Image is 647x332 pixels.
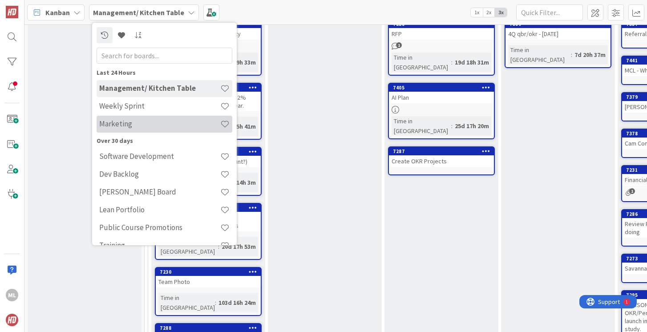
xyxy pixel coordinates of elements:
div: Time in [GEOGRAPHIC_DATA] [392,53,451,72]
div: 7405 [393,85,494,91]
div: Create OKR Projects [389,155,494,167]
input: Search for boards... [97,48,232,64]
img: Visit kanbanzone.com [6,6,18,18]
span: 1x [471,8,483,17]
span: : [451,121,453,131]
span: Kanban [45,7,70,18]
div: 7230 [156,268,261,276]
div: 19d 18h 31m [453,57,491,67]
h4: Management/ Kitchen Table [99,84,220,93]
h4: Weekly Sprint [99,101,220,110]
span: Support [19,1,40,12]
h4: Dev Backlog [99,170,220,178]
h4: Software Development [99,152,220,161]
div: Time in [GEOGRAPHIC_DATA] [158,293,215,312]
div: 7287 [393,148,494,154]
div: 7405AI Plan [389,84,494,103]
div: Time in [GEOGRAPHIC_DATA] [158,237,218,256]
div: 7228RFP [389,20,494,40]
b: Management/ Kitchen Table [93,8,184,17]
span: : [218,242,219,251]
div: 7d 20h 37m [572,50,608,60]
div: Last 24 Hours [97,68,232,77]
div: 1 [46,4,49,11]
img: avatar [6,314,18,326]
span: : [215,298,216,308]
div: 7405 [389,84,494,92]
span: 1 [396,42,402,48]
div: 7288 [160,325,261,331]
h4: Marketing [99,119,220,128]
div: Team Photo [156,276,261,287]
div: 25d 17h 20m [453,121,491,131]
input: Quick Filter... [516,4,583,20]
div: Time in [GEOGRAPHIC_DATA] [508,45,571,65]
h4: Training [99,241,220,250]
div: 20d 17h 53m [219,242,258,251]
div: Time in [GEOGRAPHIC_DATA] [392,116,451,136]
div: 7287Create OKR Projects [389,147,494,167]
div: ML [6,289,18,301]
span: 1 [629,188,635,194]
h4: Public Course Promotions [99,223,220,232]
div: 7230 [160,269,261,275]
div: Over 30 days [97,136,232,146]
div: 7287 [389,147,494,155]
div: 4Q qbr/okr - [DATE] [505,28,611,40]
span: : [451,57,453,67]
div: 25d 15h 41m [219,121,258,131]
span: 2x [483,8,495,17]
div: RFP [389,28,494,40]
div: 7288 [156,324,261,332]
div: 73894Q qbr/okr - [DATE] [505,20,611,40]
h4: [PERSON_NAME] Board [99,187,220,196]
h4: Lean Portfolio [99,205,220,214]
span: : [571,50,572,60]
div: 27d 14h 3m [222,178,258,187]
div: 6d 19h 33m [222,57,258,67]
div: AI Plan [389,92,494,103]
div: 7230Team Photo [156,268,261,287]
span: 3x [495,8,507,17]
div: 103d 16h 24m [216,298,258,308]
